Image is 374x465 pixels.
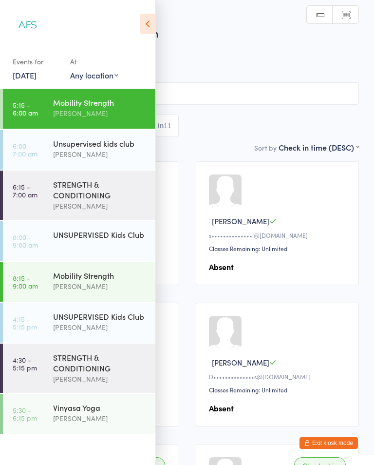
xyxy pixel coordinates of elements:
div: Mobility Strength [53,97,147,108]
div: [PERSON_NAME] [53,200,147,212]
div: D••••••••••••••s@[DOMAIN_NAME] [209,372,349,381]
div: [PERSON_NAME] [53,373,147,385]
time: 8:00 - 9:00 am [13,233,38,249]
h2: Mobility Strength Check-in [15,24,359,40]
a: 8:15 -9:00 amMobility Strength[PERSON_NAME] [3,262,155,302]
div: UNSUPERVISED Kids Club [53,311,147,322]
div: STRENGTH & CONDITIONING [53,352,147,373]
a: 4:30 -5:15 pmSTRENGTH & CONDITIONING[PERSON_NAME] [3,344,155,393]
div: [PERSON_NAME] [53,413,147,424]
time: 6:15 - 7:00 am [13,183,37,198]
div: Check in time (DESC) [279,142,359,153]
time: 6:00 - 7:00 am [13,142,37,157]
div: Vinyasa Yoga [53,402,147,413]
button: Exit kiosk mode [299,437,358,449]
time: 5:15 - 6:00 am [13,101,38,116]
a: 5:30 -6:15 pmVinyasa Yoga[PERSON_NAME] [3,394,155,434]
a: 4:15 -5:15 pmUNSUPERVISED Kids Club[PERSON_NAME] [3,303,155,343]
span: [DATE] 5:15am [15,45,344,55]
div: Any location [70,70,118,80]
a: 8:00 -9:00 amUNSUPERVISED Kids Club [3,221,155,261]
div: STRENGTH & CONDITIONING [53,179,147,200]
div: [PERSON_NAME] [53,108,147,119]
div: Events for [13,54,60,70]
div: [PERSON_NAME] [53,149,147,160]
span: [PERSON_NAME] [15,55,344,65]
div: At [70,54,118,70]
strong: Absent [209,261,234,272]
time: 8:15 - 9:00 am [13,274,38,290]
div: Mobility Strength [53,270,147,281]
div: Classes Remaining: Unlimited [209,386,349,394]
input: Search [15,82,359,105]
time: 4:30 - 5:15 pm [13,356,37,371]
div: Classes Remaining: Unlimited [209,244,349,252]
a: 6:15 -7:00 amSTRENGTH & CONDITIONING[PERSON_NAME] [3,171,155,220]
label: Sort by [254,143,277,153]
time: 4:15 - 5:15 pm [13,315,37,330]
a: [DATE] [13,70,37,80]
div: [PERSON_NAME] [53,322,147,333]
div: 11 [164,122,171,130]
a: 6:00 -7:00 amUnsupervised kids club[PERSON_NAME] [3,130,155,170]
img: Align Fitness Studio [10,7,46,44]
div: Unsupervised kids club [53,138,147,149]
a: 5:15 -6:00 amMobility Strength[PERSON_NAME] [3,89,155,129]
strong: Absent [209,403,234,413]
time: 5:30 - 6:15 pm [13,406,37,422]
span: [PERSON_NAME] [212,357,269,368]
span: [PERSON_NAME] [212,216,269,226]
span: Gym Floor [15,65,359,75]
div: [PERSON_NAME] [53,281,147,292]
div: s••••••••••••••i@[DOMAIN_NAME] [209,231,349,239]
div: UNSUPERVISED Kids Club [53,229,147,240]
